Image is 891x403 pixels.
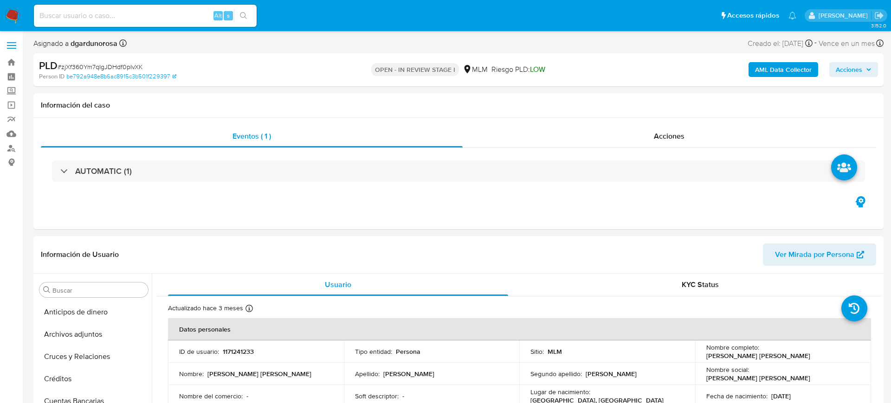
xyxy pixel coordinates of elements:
[530,347,544,356] p: Sitio :
[69,38,117,49] b: dgardunorosa
[34,10,257,22] input: Buscar usuario o caso...
[763,243,876,266] button: Ver Mirada por Persona
[755,62,812,77] b: AML Data Collector
[179,370,204,378] p: Nombre :
[706,352,810,360] p: [PERSON_NAME] [PERSON_NAME]
[530,64,545,75] span: LOW
[168,304,243,313] p: Actualizado hace 3 meses
[530,370,582,378] p: Segundo apellido :
[355,347,392,356] p: Tipo entidad :
[36,368,152,390] button: Créditos
[36,323,152,345] button: Archivos adjuntos
[819,38,875,49] span: Vence en un mes
[43,286,51,294] button: Buscar
[814,37,817,50] span: -
[836,62,862,77] span: Acciones
[232,131,271,141] span: Eventos ( 1 )
[727,11,779,20] span: Accesos rápidos
[829,62,878,77] button: Acciones
[371,63,459,76] p: OPEN - IN REVIEW STAGE I
[52,160,865,182] div: AUTOMATIC (1)
[325,279,351,290] span: Usuario
[39,58,58,73] b: PLD
[682,279,719,290] span: KYC Status
[75,166,132,176] h3: AUTOMATIC (1)
[234,9,253,22] button: search-icon
[223,347,254,356] p: 1171241233
[396,347,420,356] p: Persona
[39,72,65,81] b: Person ID
[874,11,884,20] a: Salir
[41,250,119,259] h1: Información de Usuario
[706,374,810,382] p: [PERSON_NAME] [PERSON_NAME]
[179,347,219,356] p: ID de usuario :
[749,62,818,77] button: AML Data Collector
[530,388,590,396] p: Lugar de nacimiento :
[355,392,399,400] p: Soft descriptor :
[179,392,243,400] p: Nombre del comercio :
[207,370,311,378] p: [PERSON_NAME] [PERSON_NAME]
[33,38,117,49] span: Asignado a
[654,131,684,141] span: Acciones
[775,243,854,266] span: Ver Mirada por Persona
[788,12,796,19] a: Notificaciones
[748,37,813,50] div: Creado el: [DATE]
[819,11,871,20] p: diego.gardunorosas@mercadolibre.com.mx
[491,64,545,75] span: Riesgo PLD:
[706,392,768,400] p: Fecha de nacimiento :
[586,370,637,378] p: [PERSON_NAME]
[383,370,434,378] p: [PERSON_NAME]
[168,318,871,340] th: Datos personales
[463,64,488,75] div: MLM
[227,11,230,20] span: s
[706,343,759,352] p: Nombre completo :
[41,101,876,110] h1: Información del caso
[52,286,144,294] input: Buscar
[214,11,222,20] span: Alt
[66,72,176,81] a: be792a948e8b6ac8915c3b501f229397
[706,365,749,374] p: Nombre social :
[36,345,152,368] button: Cruces y Relaciones
[402,392,404,400] p: -
[355,370,380,378] p: Apellido :
[771,392,791,400] p: [DATE]
[246,392,248,400] p: -
[58,62,142,71] span: # zjXf360Ym7qIgJDHdf0pIvXK
[36,301,152,323] button: Anticipos de dinero
[548,347,562,356] p: MLM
